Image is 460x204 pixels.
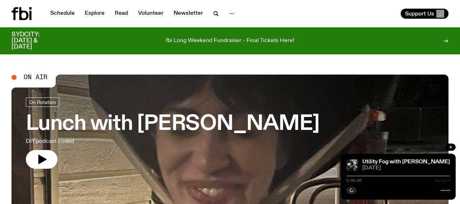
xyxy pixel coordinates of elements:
a: Lunch with [PERSON_NAME]DIY podcast coded [26,98,319,169]
span: -:--:-- [435,179,450,182]
h3: SYDCITY: [DATE] & [DATE] [11,32,57,50]
a: On Rotation [26,98,59,107]
span: [DATE] [362,166,450,171]
a: Explore [80,9,109,19]
a: Volunteer [134,9,168,19]
a: Schedule [46,9,79,19]
a: Newsletter [169,9,207,19]
span: 0:00:00 [346,179,362,182]
span: Support Us [405,10,434,17]
a: Utility Fog with [PERSON_NAME] [362,159,450,165]
p: fbi Long Weekend Fundraiser - Final Tickets Here! [166,38,294,44]
span: On Rotation [29,100,56,105]
p: DIY podcast coded [26,137,210,146]
h3: Lunch with [PERSON_NAME] [26,114,319,134]
button: Support Us [401,9,448,19]
img: Cover of Ho99o9's album Tomorrow We Escape [346,159,358,171]
span: On Air [24,74,47,81]
a: Read [110,9,132,19]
